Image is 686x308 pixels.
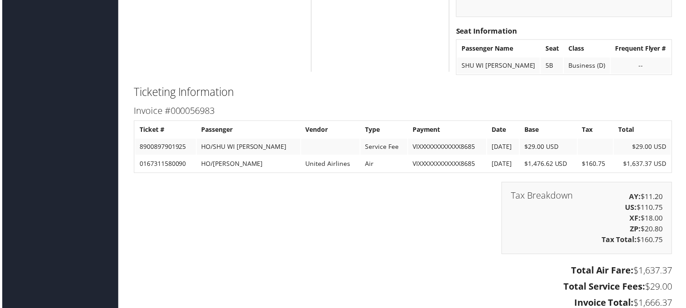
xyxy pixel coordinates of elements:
th: Class [565,41,611,57]
td: Service Fee [361,139,407,156]
td: 5B [542,58,564,74]
td: $1,476.62 USD [521,156,578,173]
strong: Total Service Fees: [565,282,647,294]
td: Business (D) [565,58,611,74]
th: Base [521,122,578,139]
td: SHU WI [PERSON_NAME] [458,58,541,74]
th: Frequent Flyer # [612,41,673,57]
h3: Invoice #000056983 [132,105,674,117]
strong: AY: [631,193,642,203]
div: $11.20 $110.75 $18.00 $20.80 $160.75 [502,183,674,256]
strong: US: [627,204,638,213]
th: Passenger [196,122,300,139]
th: Tax [579,122,615,139]
th: Ticket # [134,122,195,139]
h2: Ticketing Information [132,85,674,100]
td: $29.00 USD [616,139,673,156]
th: Payment [409,122,488,139]
strong: Seat Information [457,26,518,36]
td: HO/[PERSON_NAME] [196,156,300,173]
th: Date [488,122,520,139]
h3: Tax Breakdown [512,192,574,201]
td: VIXXXXXXXXXXXX8685 [409,139,488,156]
strong: ZP: [632,225,642,235]
td: [DATE] [488,139,520,156]
th: Total [616,122,673,139]
td: Air [361,156,407,173]
h3: $29.00 [132,282,674,295]
strong: Tax Total: [603,236,638,246]
td: 0167311580090 [134,156,195,173]
td: United Airlines [301,156,360,173]
td: $160.75 [579,156,615,173]
div: -- [617,62,668,70]
th: Vendor [301,122,360,139]
th: Passenger Name [458,41,541,57]
th: Seat [542,41,564,57]
h3: $1,637.37 [132,266,674,278]
th: Type [361,122,407,139]
td: $29.00 USD [521,139,578,156]
strong: XF: [631,214,642,224]
td: $1,637.37 USD [616,156,673,173]
td: VIXXXXXXXXXXXX8685 [409,156,488,173]
td: 8900897901925 [134,139,195,156]
td: HO/SHU WI [PERSON_NAME] [196,139,300,156]
strong: Total Air Fare: [572,266,635,278]
td: [DATE] [488,156,520,173]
